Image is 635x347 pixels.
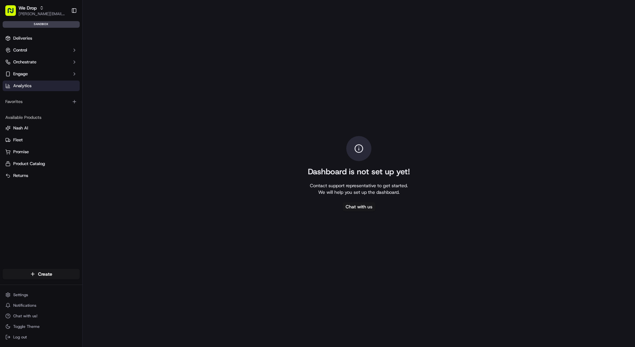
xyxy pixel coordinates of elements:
[308,166,410,177] h2: Dashboard is not set up yet!
[3,301,80,310] button: Notifications
[3,269,80,279] button: Create
[3,45,80,55] button: Control
[13,35,32,41] span: Deliveries
[3,322,80,331] button: Toggle Theme
[13,59,36,65] span: Orchestrate
[3,147,80,157] button: Promise
[5,173,77,179] a: Returns
[3,33,80,44] a: Deliveries
[19,5,37,11] button: We Drop
[13,47,27,53] span: Control
[3,311,80,321] button: Chat with us!
[5,137,77,143] a: Fleet
[13,125,28,131] span: Nash AI
[13,313,37,319] span: Chat with us!
[13,334,27,340] span: Log out
[310,182,408,195] div: Contact support representative to get started. We will help you set up the dashboard.
[3,290,80,299] button: Settings
[13,137,23,143] span: Fleet
[5,125,77,131] a: Nash AI
[13,161,45,167] span: Product Catalog
[19,11,66,17] button: [PERSON_NAME][EMAIL_ADDRESS][DOMAIN_NAME]
[13,173,28,179] span: Returns
[3,3,68,18] button: We Drop[PERSON_NAME][EMAIL_ADDRESS][DOMAIN_NAME]
[3,170,80,181] button: Returns
[3,21,80,28] div: sandbox
[3,112,80,123] div: Available Products
[13,292,28,297] span: Settings
[3,332,80,342] button: Log out
[5,149,77,155] a: Promise
[3,81,80,91] a: Analytics
[343,202,375,211] button: Chat with us
[3,57,80,67] button: Orchestrate
[13,303,36,308] span: Notifications
[5,161,77,167] a: Product Catalog
[3,123,80,133] button: Nash AI
[3,135,80,145] button: Fleet
[3,96,80,107] div: Favorites
[13,83,31,89] span: Analytics
[38,271,52,277] span: Create
[3,69,80,79] button: Engage
[13,324,40,329] span: Toggle Theme
[13,149,29,155] span: Promise
[3,158,80,169] button: Product Catalog
[13,71,28,77] span: Engage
